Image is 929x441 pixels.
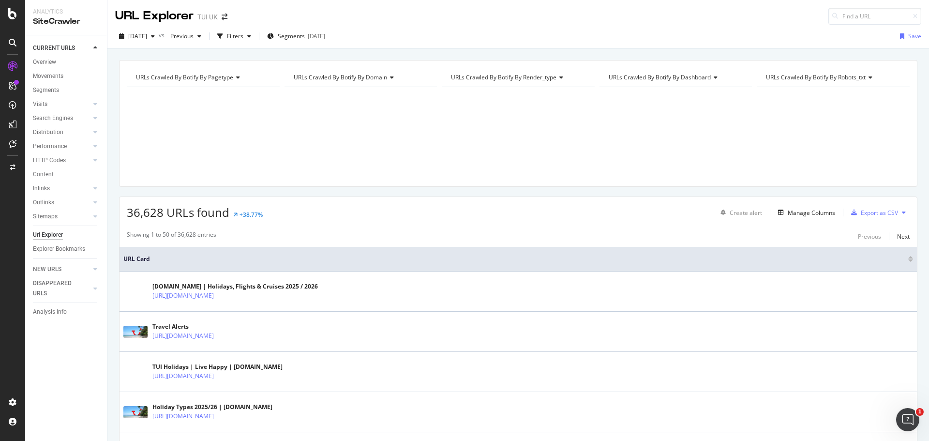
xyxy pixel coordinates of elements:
[134,70,271,85] h4: URLs Crawled By Botify By pagetype
[123,326,148,338] img: main image
[897,232,910,241] div: Next
[33,278,90,299] a: DISAPPEARED URLS
[916,408,924,416] span: 1
[33,85,59,95] div: Segments
[33,8,99,16] div: Analytics
[33,230,63,240] div: Url Explorer
[123,255,906,263] span: URL Card
[213,29,255,44] button: Filters
[609,73,711,81] span: URLs Crawled By Botify By dashboard
[897,230,910,242] button: Next
[152,331,214,341] a: [URL][DOMAIN_NAME]
[33,183,90,194] a: Inlinks
[33,212,90,222] a: Sitemaps
[152,411,214,421] a: [URL][DOMAIN_NAME]
[451,73,556,81] span: URLs Crawled By Botify By render_type
[908,32,921,40] div: Save
[33,264,90,274] a: NEW URLS
[33,43,90,53] a: CURRENT URLS
[123,406,148,418] img: main image
[292,70,429,85] h4: URLs Crawled By Botify By domain
[152,371,214,381] a: [URL][DOMAIN_NAME]
[764,70,901,85] h4: URLs Crawled By Botify By robots_txt
[607,70,744,85] h4: URLs Crawled By Botify By dashboard
[115,29,159,44] button: [DATE]
[33,71,63,81] div: Movements
[197,12,218,22] div: TUI UK
[33,113,73,123] div: Search Engines
[774,207,835,218] button: Manage Columns
[449,70,586,85] h4: URLs Crawled By Botify By render_type
[33,230,100,240] a: Url Explorer
[33,141,90,152] a: Performance
[33,278,82,299] div: DISAPPEARED URLS
[33,244,85,254] div: Explorer Bookmarks
[828,8,921,25] input: Find a URL
[294,73,387,81] span: URLs Crawled By Botify By domain
[33,57,56,67] div: Overview
[127,230,216,242] div: Showing 1 to 50 of 36,628 entries
[33,127,63,137] div: Distribution
[858,230,881,242] button: Previous
[263,29,329,44] button: Segments[DATE]
[858,232,881,241] div: Previous
[33,212,58,222] div: Sitemaps
[33,141,67,152] div: Performance
[33,307,100,317] a: Analysis Info
[33,71,100,81] a: Movements
[33,264,61,274] div: NEW URLS
[159,31,166,39] span: vs
[127,204,229,220] span: 36,628 URLs found
[33,244,100,254] a: Explorer Bookmarks
[152,363,283,371] div: TUI Holidays | Live Happy | [DOMAIN_NAME]
[33,113,90,123] a: Search Engines
[128,32,147,40] span: 2025 Sep. 29th
[33,99,47,109] div: Visits
[896,29,921,44] button: Save
[136,73,233,81] span: URLs Crawled By Botify By pagetype
[152,282,318,291] div: [DOMAIN_NAME] | Holidays, Flights & Cruises 2025 / 2026
[227,32,243,40] div: Filters
[33,43,75,53] div: CURRENT URLS
[152,322,256,331] div: Travel Alerts
[33,198,54,208] div: Outlinks
[33,57,100,67] a: Overview
[33,127,90,137] a: Distribution
[33,155,66,166] div: HTTP Codes
[166,32,194,40] span: Previous
[33,169,54,180] div: Content
[33,307,67,317] div: Analysis Info
[33,183,50,194] div: Inlinks
[766,73,866,81] span: URLs Crawled By Botify By robots_txt
[33,169,100,180] a: Content
[152,403,272,411] div: Holiday Types 2025/26 | [DOMAIN_NAME]
[152,291,214,301] a: [URL][DOMAIN_NAME]
[33,85,100,95] a: Segments
[166,29,205,44] button: Previous
[717,205,762,220] button: Create alert
[278,32,305,40] span: Segments
[788,209,835,217] div: Manage Columns
[222,14,227,20] div: arrow-right-arrow-left
[847,205,898,220] button: Export as CSV
[896,408,919,431] iframe: Intercom live chat
[861,209,898,217] div: Export as CSV
[33,99,90,109] a: Visits
[33,16,99,27] div: SiteCrawler
[33,155,90,166] a: HTTP Codes
[115,8,194,24] div: URL Explorer
[33,198,90,208] a: Outlinks
[730,209,762,217] div: Create alert
[308,32,325,40] div: [DATE]
[240,211,263,219] div: +38.77%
